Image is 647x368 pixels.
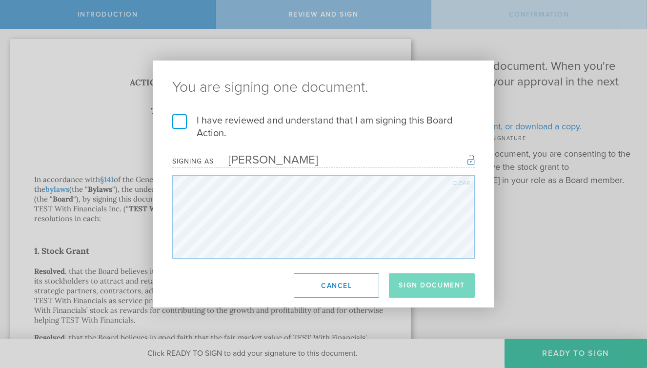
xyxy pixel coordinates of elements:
button: Cancel [294,273,379,298]
div: [PERSON_NAME] [214,153,318,167]
button: Sign Document [389,273,475,298]
ng-pluralize: You are signing one document. [172,80,475,95]
label: I have reviewed and understand that I am signing this Board Action. [172,114,475,140]
div: Signing as [172,157,214,165]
